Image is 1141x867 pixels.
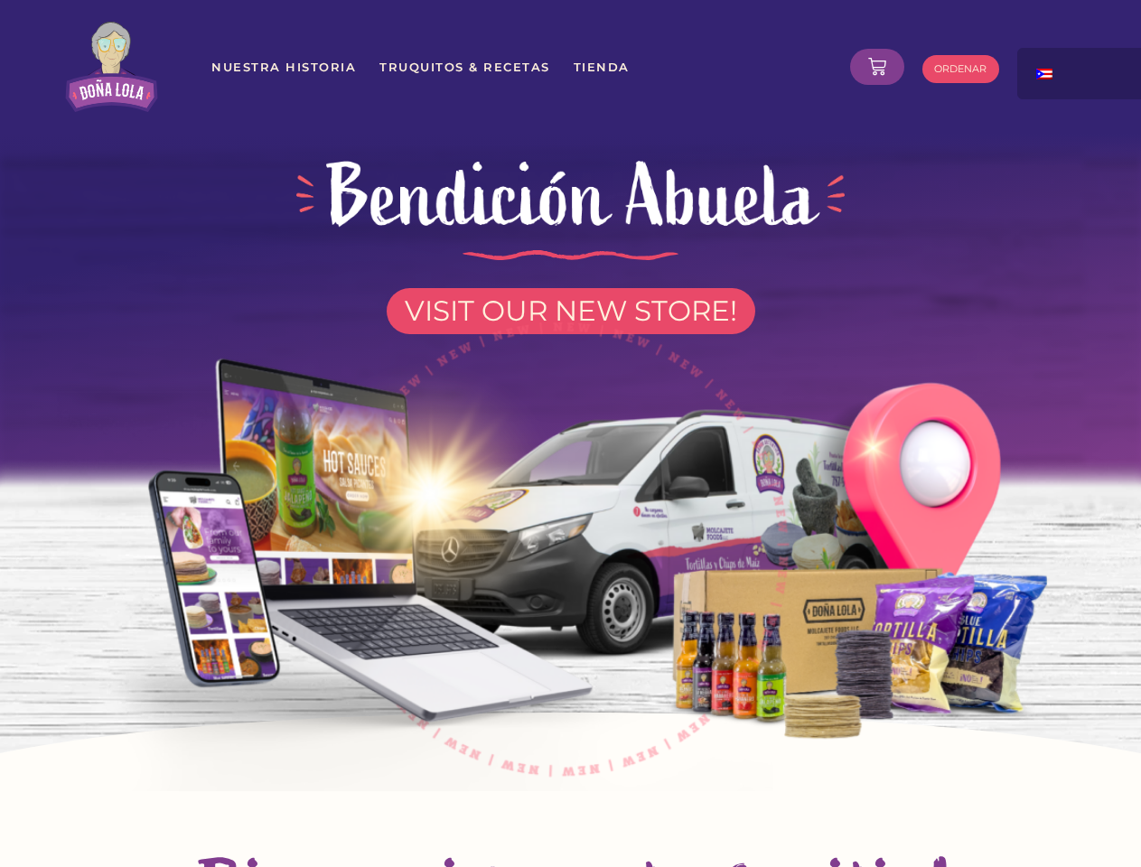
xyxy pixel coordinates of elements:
[210,51,357,83] a: Nuestra Historia
[934,64,987,74] span: ORDENAR
[1036,69,1052,79] img: Spanish
[379,51,551,83] a: Truquitos & Recetas
[210,51,837,83] nav: Menu
[922,55,999,83] a: ORDENAR
[463,250,679,261] img: divider
[573,51,631,83] a: Tienda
